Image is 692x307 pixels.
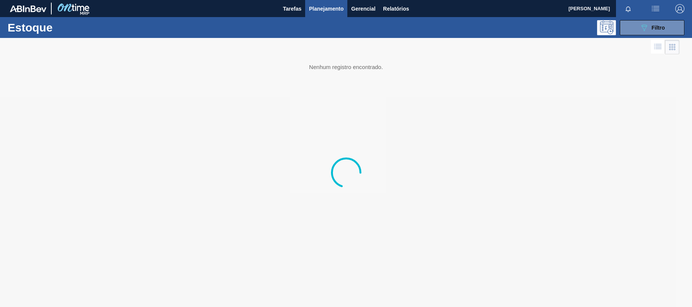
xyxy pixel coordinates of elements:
[383,4,409,13] span: Relatórios
[283,4,301,13] span: Tarefas
[10,5,46,12] img: TNhmsLtSVTkK8tSr43FrP2fwEKptu5GPRR3wAAAABJRU5ErkJggg==
[616,3,640,14] button: Notificações
[652,25,665,31] span: Filtro
[597,20,616,35] div: Pogramando: nenhum usuário selecionado
[309,4,344,13] span: Planejamento
[8,23,120,32] h1: Estoque
[675,4,684,13] img: Logout
[620,20,684,35] button: Filtro
[351,4,375,13] span: Gerencial
[651,4,660,13] img: userActions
